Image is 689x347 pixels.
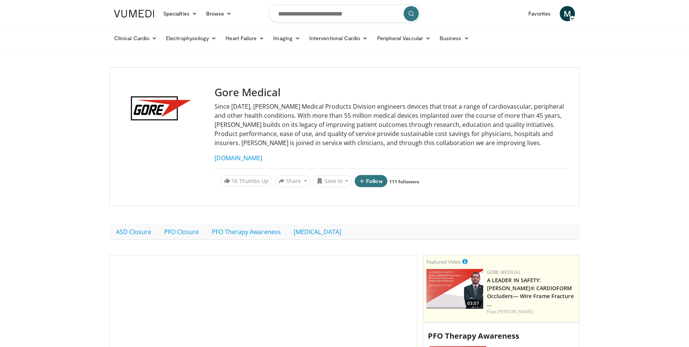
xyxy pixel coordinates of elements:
button: Share [275,175,310,187]
a: ASD Closure [110,224,158,240]
a: Peripheral Vascular [373,31,435,46]
a: [DOMAIN_NAME] [215,154,262,162]
h3: Gore Medical [215,86,568,99]
a: PFO Closure [158,224,205,240]
a: Business [435,31,474,46]
span: 03:57 [465,300,481,307]
a: 03:57 [426,269,483,309]
img: 9990610e-7b98-4a1a-8e13-3eef897f3a0c.png.150x105_q85_crop-smart_upscale.png [426,269,483,309]
p: Since [DATE], [PERSON_NAME] Medical Products Division engineers devices that treat a range of car... [215,102,568,147]
a: Specialties [159,6,202,21]
a: Interventional Cardio [305,31,373,46]
a: 111 followers [389,178,419,185]
a: Imaging [269,31,305,46]
span: 16 [232,177,238,184]
div: Feat. [487,308,576,315]
a: Electrophysiology [161,31,221,46]
input: Search topics, interventions [269,5,420,23]
a: Gore Medical [487,269,521,275]
a: A LEADER IN SAFETY: [PERSON_NAME]® CARDIOFORM Occluders— Wire Frame Fracture … [487,277,574,308]
small: Featured Video [426,258,461,265]
img: VuMedi Logo [114,10,154,17]
a: Favorites [524,6,555,21]
a: Clinical Cardio [110,31,161,46]
a: 16 Thumbs Up [221,175,272,187]
button: Save to [313,175,352,187]
a: PFO Therapy Awareness [205,224,287,240]
a: M [560,6,575,21]
button: Follow [355,175,387,187]
a: [PERSON_NAME] [497,308,533,315]
a: Browse [202,6,236,21]
a: [MEDICAL_DATA] [287,224,348,240]
a: Heart Failure [221,31,269,46]
span: PFO Therapy Awareness [428,331,519,341]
